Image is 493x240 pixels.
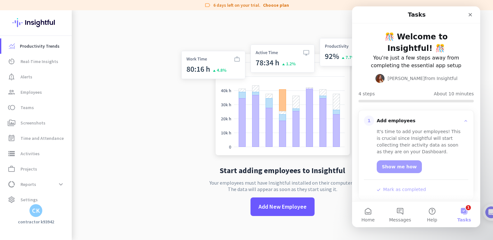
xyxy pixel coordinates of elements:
i: toll [8,104,15,111]
i: settings [8,196,15,204]
img: no-search-results [177,34,389,162]
i: label [204,2,211,8]
span: Settings [21,196,38,204]
a: av_timerReal-Time Insights [1,54,72,69]
a: perm_mediaScreenshots [1,115,72,131]
span: Productivity Trends [20,42,60,50]
i: av_timer [8,58,15,65]
img: Insightful logo [12,10,59,35]
span: Time and Attendance [21,134,64,142]
i: perm_media [8,119,15,127]
i: storage [8,150,15,157]
iframe: Intercom live chat [352,6,480,227]
a: groupEmployees [1,84,72,100]
a: settingsSettings [1,192,72,207]
span: Real-Time Insights [21,58,58,65]
a: notification_importantAlerts [1,69,72,84]
span: Screenshots [21,119,45,127]
i: work_outline [8,165,15,173]
span: Add New Employee [259,203,307,211]
a: menu-itemProductivity Trends [1,38,72,54]
i: notification_important [8,73,15,81]
img: menu-item [9,43,15,49]
button: expand_more [55,179,67,190]
span: Teams [21,104,34,111]
a: data_usageReportsexpand_more [1,177,72,192]
a: tollTeams [1,100,72,115]
a: Choose plan [263,2,289,8]
span: Alerts [21,73,32,81]
h2: Start adding employees to Insightful [220,167,345,174]
span: Activities [21,150,40,157]
div: CK [32,207,40,214]
span: Employees [21,88,42,96]
i: group [8,88,15,96]
i: event_note [8,134,15,142]
span: Reports [21,180,36,188]
button: Add New Employee [251,197,315,216]
a: work_outlineProjects [1,161,72,177]
a: storageActivities [1,146,72,161]
i: data_usage [8,180,15,188]
a: event_noteTime and Attendance [1,131,72,146]
p: Your employees must have Insightful installed on their computers. The data will appear as soon as... [210,180,356,192]
span: Projects [21,165,37,173]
